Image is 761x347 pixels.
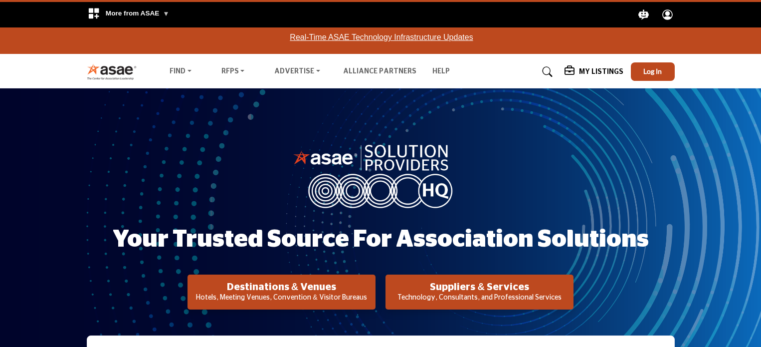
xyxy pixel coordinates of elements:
img: image [293,142,468,208]
a: Search [533,64,559,80]
img: Site Logo [87,63,142,80]
p: Hotels, Meeting Venues, Convention & Visitor Bureaus [190,293,373,303]
span: More from ASAE [106,9,170,17]
h5: My Listings [579,67,623,76]
button: Log In [631,62,675,81]
div: My Listings [565,66,623,78]
h1: Your Trusted Source for Association Solutions [113,224,649,255]
a: Real-Time ASAE Technology Infrastructure Updates [290,33,473,41]
a: RFPs [214,65,252,79]
div: More from ASAE [81,2,176,27]
h2: Suppliers & Services [388,281,571,293]
button: Suppliers & Services Technology, Consultants, and Professional Services [385,275,573,310]
a: Help [432,68,450,75]
a: Find [163,65,198,79]
a: Advertise [267,65,327,79]
span: Log In [643,67,662,75]
button: Destinations & Venues Hotels, Meeting Venues, Convention & Visitor Bureaus [188,275,376,310]
p: Technology, Consultants, and Professional Services [388,293,571,303]
h2: Destinations & Venues [190,281,373,293]
a: Alliance Partners [343,68,416,75]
